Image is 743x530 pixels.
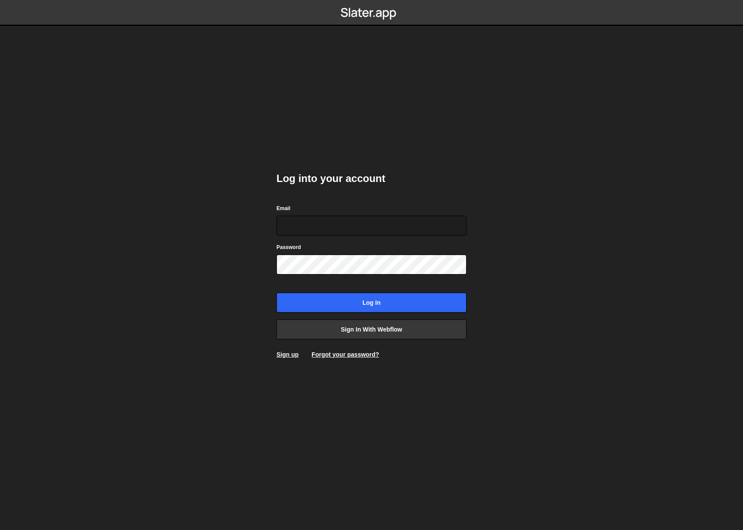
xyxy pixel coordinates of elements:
[276,172,467,185] h2: Log into your account
[276,204,290,213] label: Email
[311,351,379,358] a: Forgot your password?
[276,293,467,313] input: Log in
[276,319,467,339] a: Sign in with Webflow
[276,243,301,252] label: Password
[276,351,298,358] a: Sign up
